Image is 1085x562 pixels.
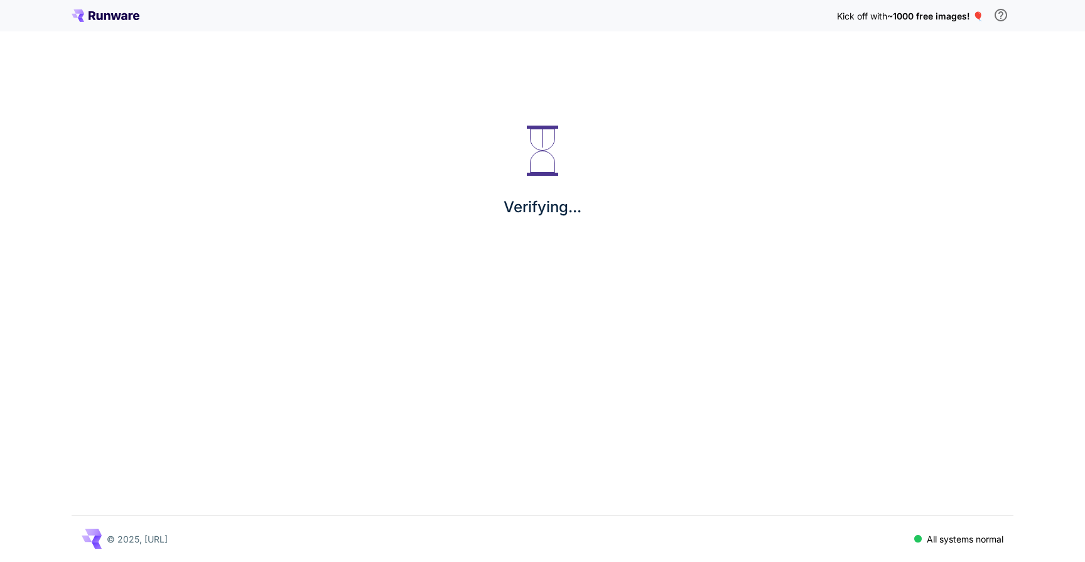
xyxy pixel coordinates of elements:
[988,3,1013,28] button: In order to qualify for free credit, you need to sign up with a business email address and click ...
[504,196,581,219] p: Verifying...
[837,11,887,21] span: Kick off with
[887,11,983,21] span: ~1000 free images! 🎈
[927,532,1003,546] p: All systems normal
[107,532,168,546] p: © 2025, [URL]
